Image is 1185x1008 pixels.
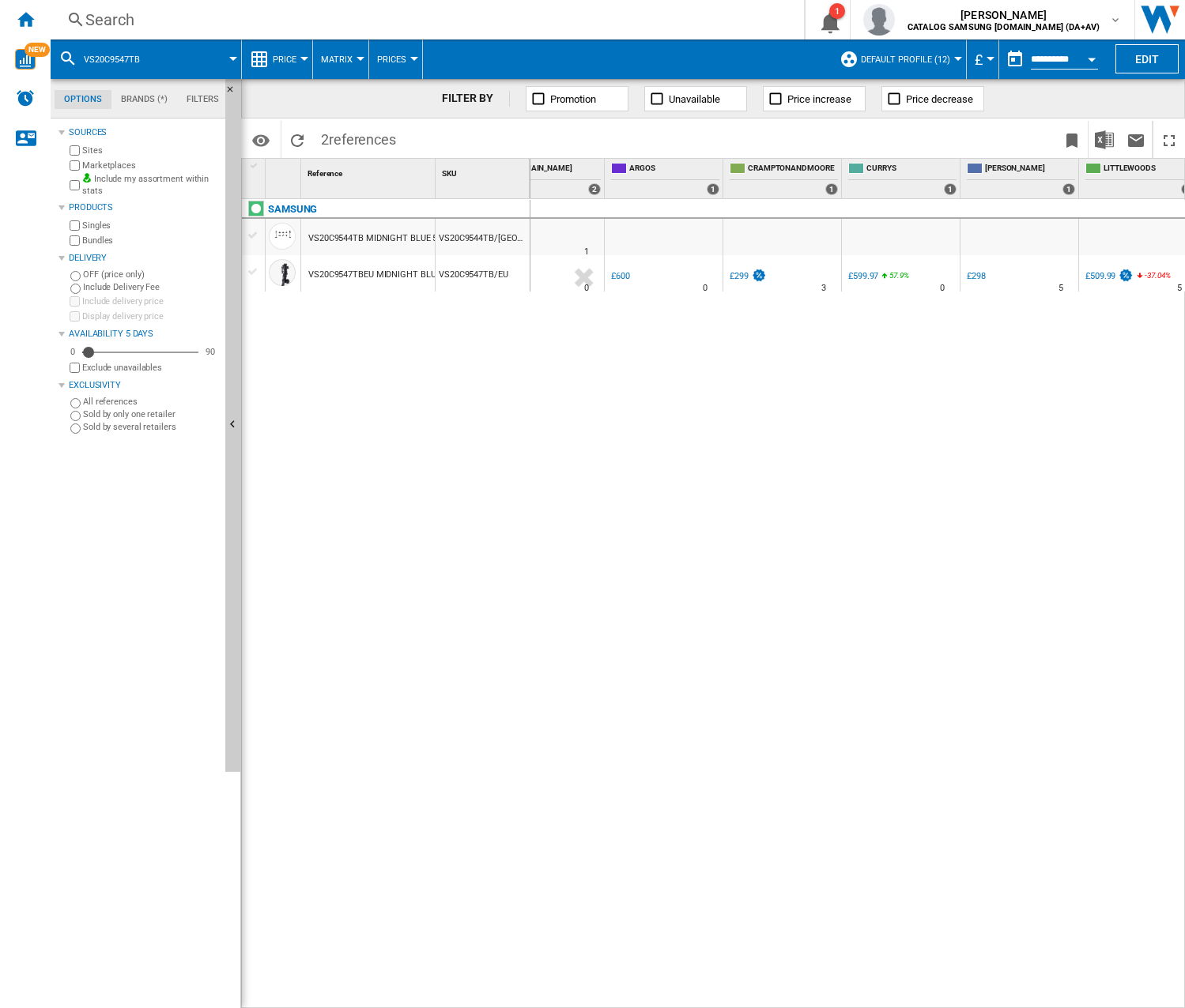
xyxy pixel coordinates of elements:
[763,86,866,111] button: Price increase
[861,55,950,65] span: Default profile (12)
[304,159,435,183] div: Reference Sort None
[82,344,198,360] md-slider: Availability
[1145,271,1164,280] span: -37.04
[908,22,1100,32] b: CATALOG SAMSUNG [DOMAIN_NAME] (DA+AV)
[967,39,999,79] md-menu: Currency
[69,126,219,139] div: Sources
[281,121,313,158] button: Reload
[609,269,630,284] div: £600
[250,39,304,79] div: Price
[442,91,509,107] div: FILTER BY
[70,411,81,421] input: Sold by only one retailer
[83,281,219,293] label: Include Delivery Fee
[377,55,406,65] span: Prices
[1115,44,1179,73] button: Edit
[66,346,79,358] div: 0
[225,79,244,107] button: Hide
[550,93,596,105] span: Promotion
[202,346,219,358] div: 90
[377,39,414,79] div: Prices
[308,220,447,257] div: VS20C9544TB MIDNIGHT BLUE 580
[1083,269,1134,284] div: £509.99
[85,9,763,31] div: Search
[1077,43,1106,71] button: Open calendar
[829,3,845,19] div: 1
[70,398,81,408] input: All references
[83,408,219,420] label: Sold by only one retailer
[70,284,81,294] input: Include Delivery Fee
[861,39,958,79] button: Default profile (12)
[726,159,841,198] div: CRAMPTONANDMOORE 1 offers sold by CRAMPTONANDMOORE
[308,169,342,178] span: Reference
[313,121,404,154] span: 2
[321,39,360,79] button: Matrix
[967,271,986,281] div: £298
[58,39,233,79] div: VS20C9547TB
[940,280,945,296] div: Delivery Time : 0 day
[584,244,589,260] div: Delivery Time : 1 day
[70,363,80,373] input: Display delivery price
[1118,269,1134,282] img: promotionV3.png
[269,159,300,183] div: Sort None
[975,51,983,68] span: £
[321,55,353,65] span: Matrix
[439,159,530,183] div: SKU Sort None
[1143,269,1153,288] i: %
[906,93,973,105] span: Price decrease
[727,269,767,284] div: £299
[83,269,219,280] label: OFF (price only)
[177,90,228,109] md-tab-item: Filters
[16,88,35,107] img: alerts-logo.svg
[1059,280,1063,296] div: Delivery Time : 5 days
[1120,121,1152,158] button: Send this report by email
[436,255,530,291] div: VS20C9547TB/EU
[748,163,838,176] span: CRAMPTONANDMOORE
[821,280,826,296] div: Delivery Time : 3 days
[69,201,219,214] div: Products
[1062,183,1075,195] div: 1 offers sold by JOHN LEWIS
[70,271,81,281] input: OFF (price only)
[588,183,601,195] div: 2 offers sold by AO.COM
[69,379,219,392] div: Exclusivity
[611,271,630,281] div: £600
[70,175,80,195] input: Include my assortment within stats
[751,269,767,282] img: promotionV3.png
[442,169,457,178] span: SKU
[888,269,897,288] i: %
[944,183,957,195] div: 1 offers sold by CURRYS
[273,55,296,65] span: Price
[1153,121,1185,158] button: Maximize
[881,86,984,111] button: Price decrease
[308,257,440,293] div: VS20C9547TBEU MIDNIGHT BLUE
[985,163,1075,176] span: [PERSON_NAME]
[15,49,36,70] img: wise-card.svg
[866,163,957,176] span: CURRYS
[69,252,219,265] div: Delivery
[225,79,241,772] button: Hide
[584,280,589,296] div: Delivery Time : 0 day
[975,39,991,79] button: £
[304,159,435,183] div: Sort None
[84,55,140,65] span: VS20C9547TB
[1089,121,1120,158] button: Download in Excel
[707,183,719,195] div: 1 offers sold by ARGOS
[82,235,219,246] label: Bundles
[83,421,219,433] label: Sold by several retailers
[268,200,317,219] div: Click to filter on that brand
[25,43,50,57] span: NEW
[70,220,80,231] input: Singles
[82,295,219,307] label: Include delivery price
[1085,271,1115,281] div: £509.99
[245,126,277,154] button: Options
[70,160,80,171] input: Marketplaces
[1177,280,1182,296] div: Delivery Time : 5 days
[889,271,904,280] span: 57.9
[273,39,304,79] button: Price
[436,219,530,255] div: VS20C9544TB/[GEOGRAPHIC_DATA]
[669,93,720,105] span: Unavailable
[845,159,960,198] div: CURRYS 1 offers sold by CURRYS
[964,269,986,284] div: £298
[82,310,219,322] label: Display delivery price
[70,423,81,434] input: Sold by several retailers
